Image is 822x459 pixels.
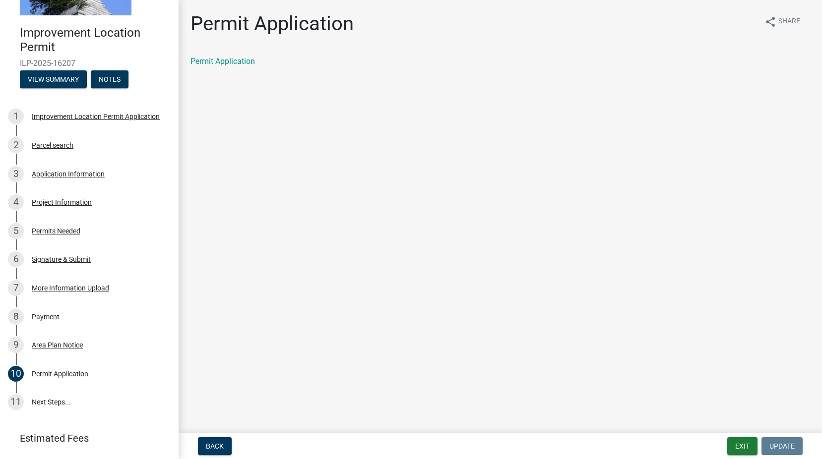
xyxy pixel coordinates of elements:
button: Update [761,437,803,455]
div: Project Information [32,199,92,206]
i: share [764,16,776,28]
button: shareShare [757,12,808,31]
div: Permits Needed [32,228,80,234]
button: View Summary [20,70,87,88]
div: 7 [8,280,24,296]
wm-modal-confirm: Summary [20,76,87,84]
h4: Improvement Location Permit [20,26,171,55]
span: Update [769,442,795,450]
div: 11 [8,394,24,410]
span: ILP-2025-16207 [20,58,159,68]
wm-modal-confirm: Notes [91,76,128,84]
div: Improvement Location Permit Application [32,113,160,120]
button: Exit [727,437,758,455]
button: Back [198,437,232,455]
span: Back [206,442,224,450]
a: Estimated Fees [8,428,163,448]
div: Signature & Submit [32,256,91,263]
button: Notes [91,70,128,88]
div: Payment [32,313,60,320]
h1: Permit Application [190,12,354,36]
div: More Information Upload [32,285,109,291]
span: Share [778,16,800,28]
div: 10 [8,366,24,382]
div: Permit Application [32,370,88,377]
div: 2 [8,137,24,153]
div: 1 [8,109,24,124]
div: 3 [8,166,24,182]
a: Permit Application [190,57,255,66]
div: 6 [8,251,24,267]
div: Application Information [32,171,105,177]
div: 4 [8,194,24,210]
div: 9 [8,337,24,353]
div: Parcel search [32,142,73,149]
div: 8 [8,309,24,325]
div: 5 [8,223,24,239]
div: Area Plan Notice [32,342,83,348]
